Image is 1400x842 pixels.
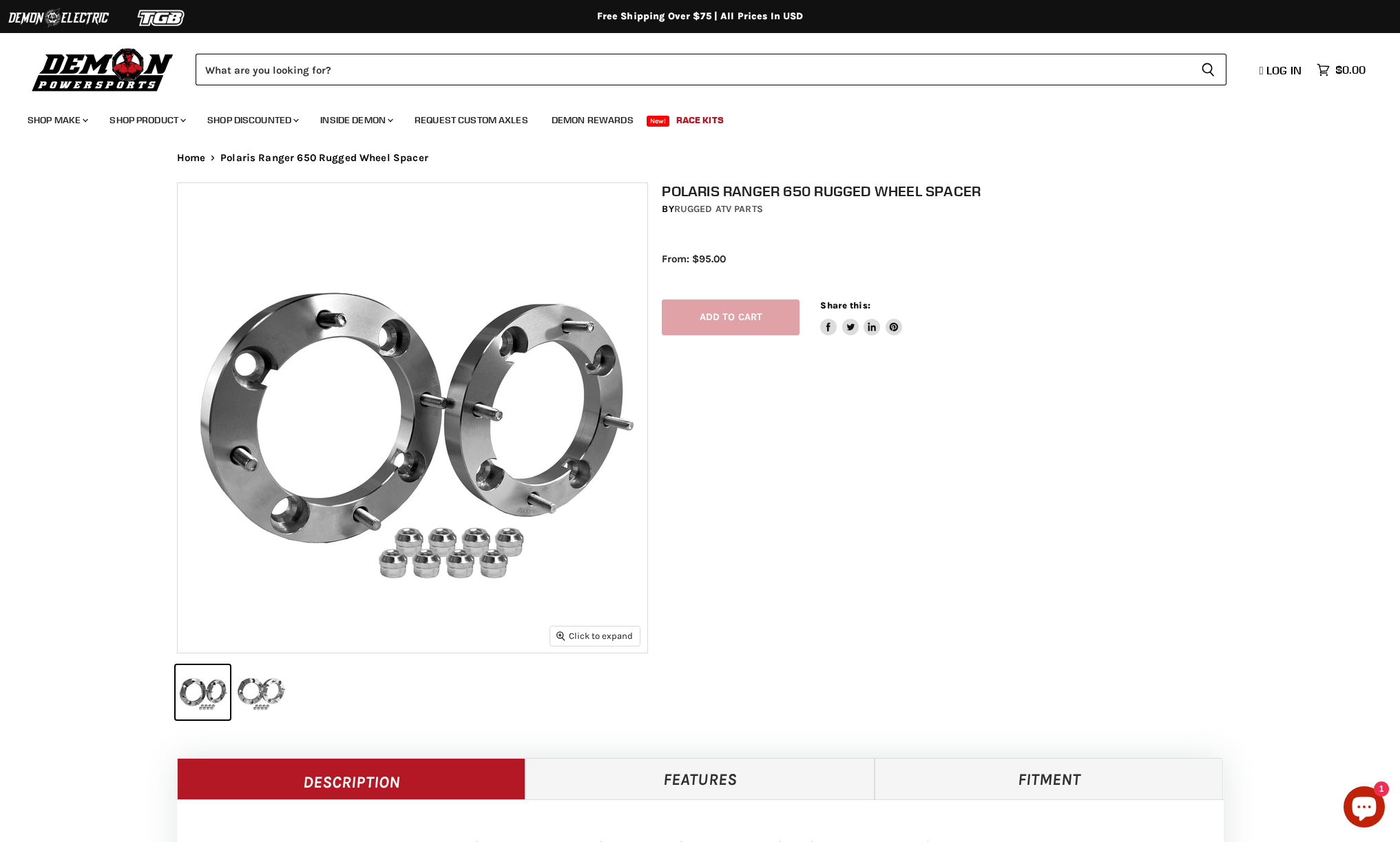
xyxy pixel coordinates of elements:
[556,631,633,641] span: Click to expand
[28,45,178,94] img: Demon Powersports
[17,106,96,134] a: Shop Make
[17,101,1362,134] ul: Main menu
[550,627,640,645] button: Click to expand
[662,253,726,265] span: From: $95.00
[1310,60,1372,80] a: $0.00
[234,665,289,719] button: Polaris Ranger 650 Rugged Wheel Spacer thumbnail
[820,300,870,311] span: Share this:
[7,5,110,31] img: Demon Electric Logo 2
[110,5,213,31] img: TGB Logo 2
[196,54,1226,85] form: Product
[177,758,526,799] a: Description
[820,299,902,336] aside: Share this:
[176,665,230,719] button: Polaris Ranger 650 Rugged Wheel Spacer thumbnail
[1190,54,1226,85] button: Search
[666,106,734,134] a: Race Kits
[149,10,1251,23] div: Free Shipping Over $75 | All Prices In USD
[541,106,644,134] a: Demon Rewards
[674,203,763,215] a: Rugged ATV Parts
[197,106,307,134] a: Shop Discounted
[196,54,1190,85] input: Search
[177,152,206,164] a: Home
[1266,63,1302,77] span: Log in
[647,116,670,127] span: New!
[1339,786,1389,831] inbox-online-store-chat: Shopify online store chat
[875,758,1224,799] a: Fitment
[404,106,539,134] a: Request Custom Axles
[1253,64,1310,76] a: Log in
[662,202,1237,217] div: by
[99,106,194,134] a: Shop Product
[220,152,428,164] span: Polaris Ranger 650 Rugged Wheel Spacer
[178,183,647,653] img: Polaris Ranger 650 Rugged Wheel Spacer
[1335,63,1366,76] span: $0.00
[525,758,875,799] a: Features
[310,106,401,134] a: Inside Demon
[662,182,1237,200] h1: Polaris Ranger 650 Rugged Wheel Spacer
[149,152,1251,164] nav: Breadcrumbs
